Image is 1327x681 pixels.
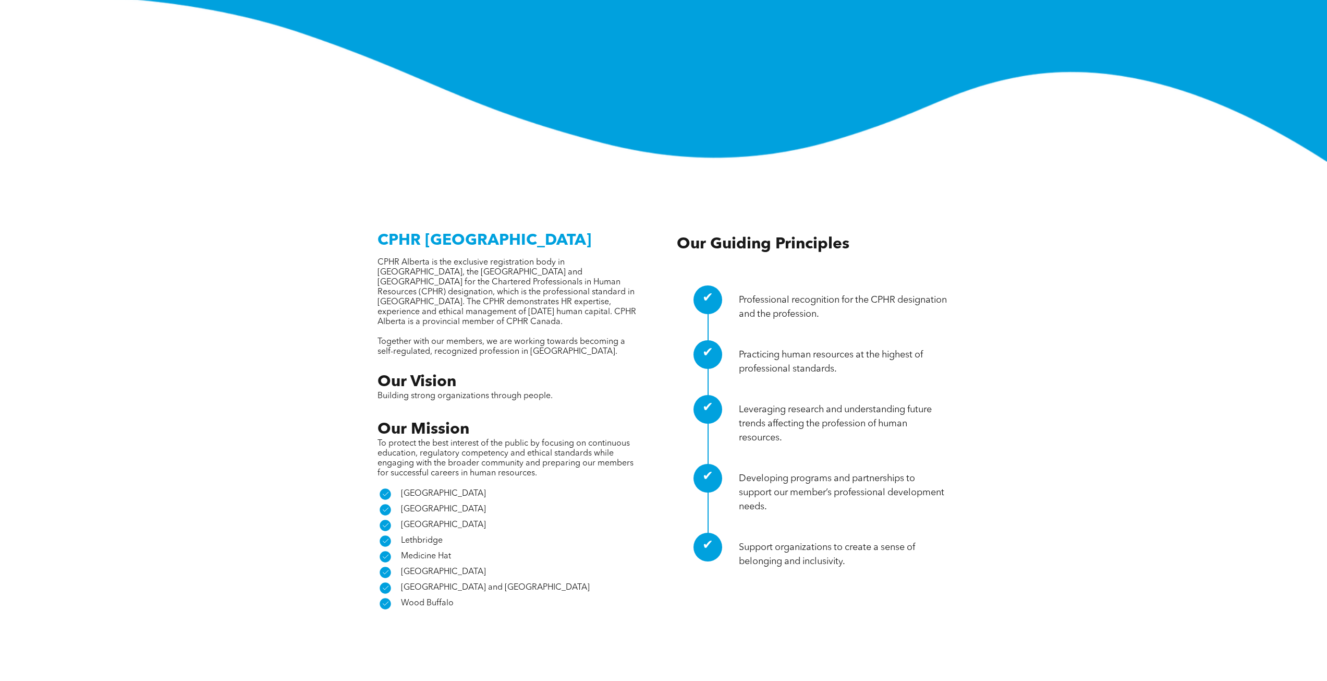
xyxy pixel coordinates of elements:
[401,521,486,529] span: [GEOGRAPHIC_DATA]
[739,348,950,376] p: Practicing human resources at the highest of professional standards.
[378,338,625,356] span: Together with our members, we are working towards becoming a self-regulated, recognized professio...
[378,233,591,248] span: CPHR [GEOGRAPHIC_DATA]
[739,541,950,569] p: Support organizations to create a sense of belonging and inclusivity.
[378,392,553,400] span: Building strong organizations through people.
[401,552,451,560] span: Medicine Hat
[693,533,722,561] div: ✔
[378,422,469,437] span: Our Mission
[378,258,636,326] span: CPHR Alberta is the exclusive registration body in [GEOGRAPHIC_DATA], the [GEOGRAPHIC_DATA] and [...
[401,505,486,513] span: [GEOGRAPHIC_DATA]
[677,236,849,252] span: Our Guiding Principles
[378,374,456,390] span: Our Vision
[739,293,950,321] p: Professional recognition for the CPHR designation and the profession.
[693,464,722,493] div: ✔
[401,489,486,498] span: [GEOGRAPHIC_DATA]
[401,568,486,576] span: [GEOGRAPHIC_DATA]
[378,439,634,477] span: To protect the best interest of the public by focusing on continuous education, regulatory compet...
[693,285,722,314] div: ✔
[693,395,722,424] div: ✔
[739,472,950,514] p: Developing programs and partnerships to support our member’s professional development needs.
[401,536,443,545] span: Lethbridge
[401,599,454,607] span: Wood Buffalo
[693,340,722,369] div: ✔
[739,403,950,445] p: Leveraging research and understanding future trends affecting the profession of human resources.
[401,583,590,592] span: [GEOGRAPHIC_DATA] and [GEOGRAPHIC_DATA]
